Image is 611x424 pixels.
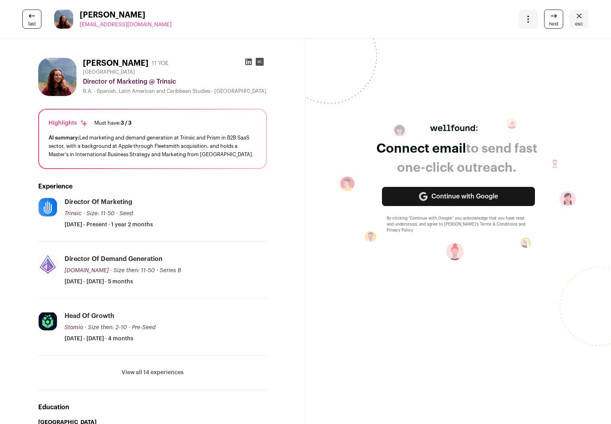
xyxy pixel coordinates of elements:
span: · Size then: 11-50 [110,268,155,273]
img: 7a1c78a15e8d995d7d7d6fd62350327892c8054480023d60997142b4145f04c3 [39,198,57,216]
span: [PERSON_NAME] [80,10,172,21]
div: Director of Demand Generation [65,255,163,263]
div: Highlights [49,119,88,127]
span: next [549,21,558,27]
span: Stomio [65,325,83,330]
h2: Education [38,402,267,412]
span: · Size: 11-50 [83,211,115,216]
div: to send fast one-click outreach. [376,139,537,177]
span: [GEOGRAPHIC_DATA] [83,69,135,75]
span: Seed [119,211,133,216]
span: Pre-Seed [132,325,156,330]
div: By clicking “Continue with Google” you acknowledge that you have read and understood, and agree t... [387,216,530,234]
div: Must have: [94,120,131,126]
img: 8b0389d5c8e8272d49b65b0fdbd5db99177810ecca15cade521ca2582f51f50c.jpg [39,312,57,330]
div: Head of Growth [65,312,114,320]
span: [DOMAIN_NAME] [65,268,109,273]
span: · [129,324,130,332]
h1: [PERSON_NAME] [83,58,149,69]
div: Director of Marketing [65,198,132,206]
span: [DATE] - Present · 1 year 2 months [65,221,153,229]
span: · [116,210,118,218]
div: Director of Marketing @ Trinsic [83,77,267,86]
span: · Size then: 2-10 [85,325,127,330]
span: AI summary: [49,135,79,140]
span: last [28,21,36,27]
a: Close [570,10,589,29]
img: ac27edce5fa67f8359e3f4c23aa37ecafea30cabf1792ca7b2b0979320305598 [54,10,73,29]
a: last [22,10,41,29]
div: Led marketing and demand generation at Trinsic and Prism in B2B SaaS sector, with a background at... [49,133,257,159]
span: 3 / 3 [121,120,131,126]
span: Trinsic [65,211,82,216]
img: ac27edce5fa67f8359e3f4c23aa37ecafea30cabf1792ca7b2b0979320305598 [38,58,76,96]
a: [EMAIL_ADDRESS][DOMAIN_NAME] [80,21,172,29]
span: Series B [160,268,181,273]
img: 13a86832aa47d6f3368c76162098a9bb4813cad163ae64295d042c7fb9489692.jpg [39,255,57,273]
span: [EMAIL_ADDRESS][DOMAIN_NAME] [80,22,172,27]
a: next [544,10,563,29]
span: esc [575,21,583,27]
a: Continue with Google [382,187,535,206]
div: B.A. - Spanish, Latin American and Caribbean Studies - [GEOGRAPHIC_DATA] [83,88,267,94]
button: View all 14 experiences [121,369,184,377]
h2: Experience [38,182,267,191]
span: Connect email [376,142,466,155]
span: [DATE] - [DATE] · 4 months [65,335,133,343]
span: · [157,267,158,275]
div: 11 YOE [152,59,168,67]
button: Open dropdown [519,10,538,29]
span: [DATE] - [DATE] · 5 months [65,278,133,286]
